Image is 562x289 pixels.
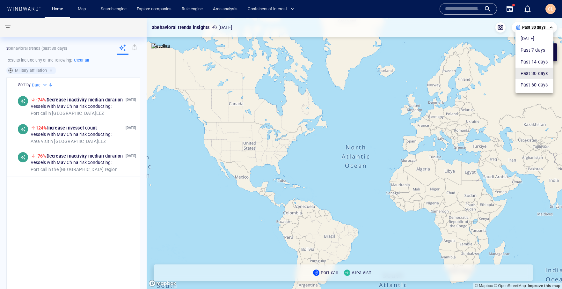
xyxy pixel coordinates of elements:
[515,44,553,56] li: Past 7 days
[515,79,553,91] li: Past 60 days
[515,33,553,44] li: [DATE]
[535,260,557,284] iframe: Chat
[515,56,553,68] li: Past 14 days
[515,68,553,79] li: Past 30 days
